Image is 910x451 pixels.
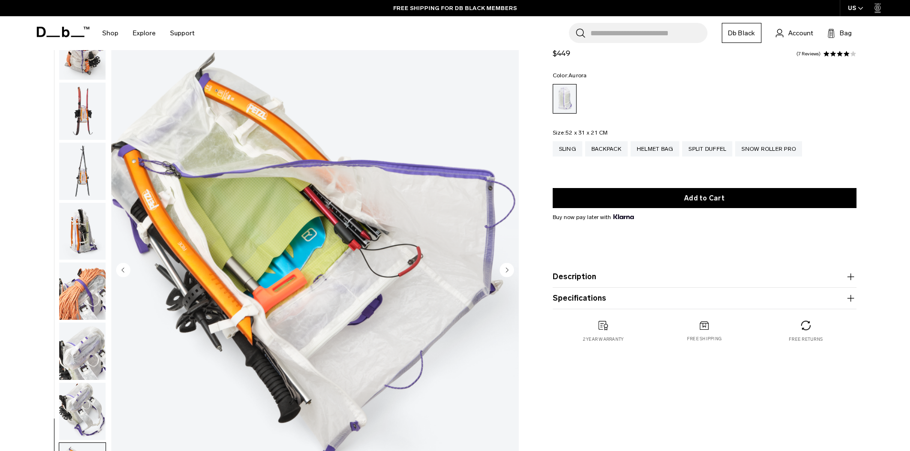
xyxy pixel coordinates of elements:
a: Snow Roller Pro [735,141,802,157]
button: Previous slide [116,262,130,279]
img: Weigh_Lighter_Backpack_25L_9.png [59,143,106,200]
button: Weigh_Lighter_Backpack_25L_8.png [59,82,106,140]
a: Sling [553,141,582,157]
button: Description [553,271,856,283]
a: Account [776,27,813,39]
a: Shop [102,16,118,50]
a: Aurora [553,84,577,114]
img: Weigh_Lighter_Backpack_25L_7.png [59,22,106,80]
button: Weigh_Lighter_Backpack_25L_11.png [59,262,106,320]
span: Buy now pay later with [553,213,634,221]
a: FREE SHIPPING FOR DB BLACK MEMBERS [393,4,517,12]
span: 52 x 31 x 21 CM [566,129,608,136]
legend: Size: [553,130,608,136]
span: $449 [553,49,570,58]
span: Aurora [568,72,587,79]
img: Weigh_Lighter_Backpack_25L_11.png [59,262,106,320]
p: 2 year warranty [583,336,624,343]
img: Weigh_Lighter_Backpack_25L_12.png [59,323,106,380]
img: Weigh_Lighter_Backpack_25L_13.png [59,383,106,440]
legend: Color: [553,73,587,78]
button: Weigh_Lighter_Backpack_25L_10.png [59,202,106,261]
button: Next slide [500,262,514,279]
a: Split Duffel [682,141,732,157]
img: Weigh_Lighter_Backpack_25L_10.png [59,203,106,260]
span: Bag [840,28,852,38]
button: Weigh_Lighter_Backpack_25L_13.png [59,382,106,441]
a: 7 reviews [796,52,821,56]
p: Free returns [789,336,823,343]
button: Weigh_Lighter_Backpack_25L_9.png [59,142,106,200]
nav: Main Navigation [95,16,202,50]
button: Bag [827,27,852,39]
a: Explore [133,16,156,50]
p: Free shipping [687,336,722,342]
button: Specifications [553,293,856,304]
a: Support [170,16,194,50]
a: Db Black [722,23,761,43]
img: Weigh_Lighter_Backpack_25L_8.png [59,83,106,140]
span: Account [788,28,813,38]
img: {"height" => 20, "alt" => "Klarna"} [613,214,634,219]
button: Add to Cart [553,188,856,208]
button: Weigh_Lighter_Backpack_25L_12.png [59,322,106,380]
a: Helmet Bag [631,141,680,157]
a: Backpack [585,141,628,157]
